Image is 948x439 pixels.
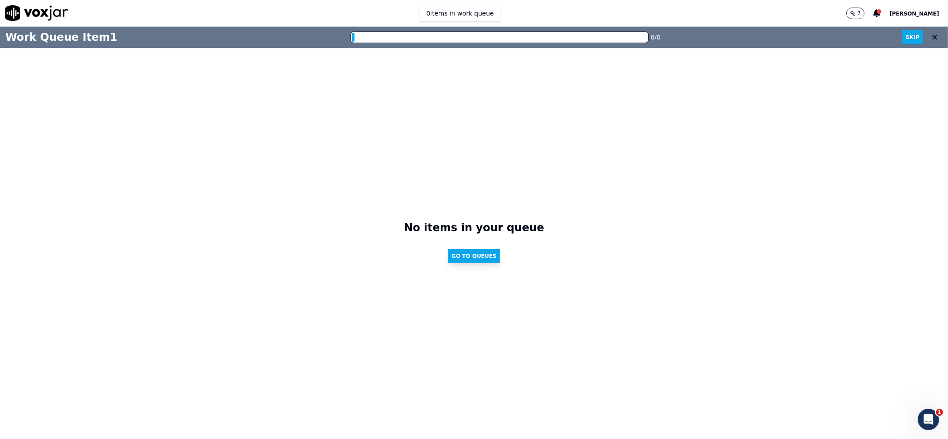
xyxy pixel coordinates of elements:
span: [PERSON_NAME] [889,11,939,17]
button: 0items in work queue [419,5,502,22]
h1: Work Queue Item 1 [5,30,117,44]
span: 1 [936,409,943,416]
button: Skip [902,30,923,44]
div: 0 / 0 [651,33,661,42]
button: 7 [846,8,865,19]
button: 7 [846,8,874,19]
iframe: Intercom live chat [918,409,939,430]
button: [PERSON_NAME] [889,8,948,19]
img: voxjar logo [5,5,68,21]
button: Go to Queues [448,249,500,263]
p: 7 [857,10,861,17]
h3: No items in your queue [404,221,544,245]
